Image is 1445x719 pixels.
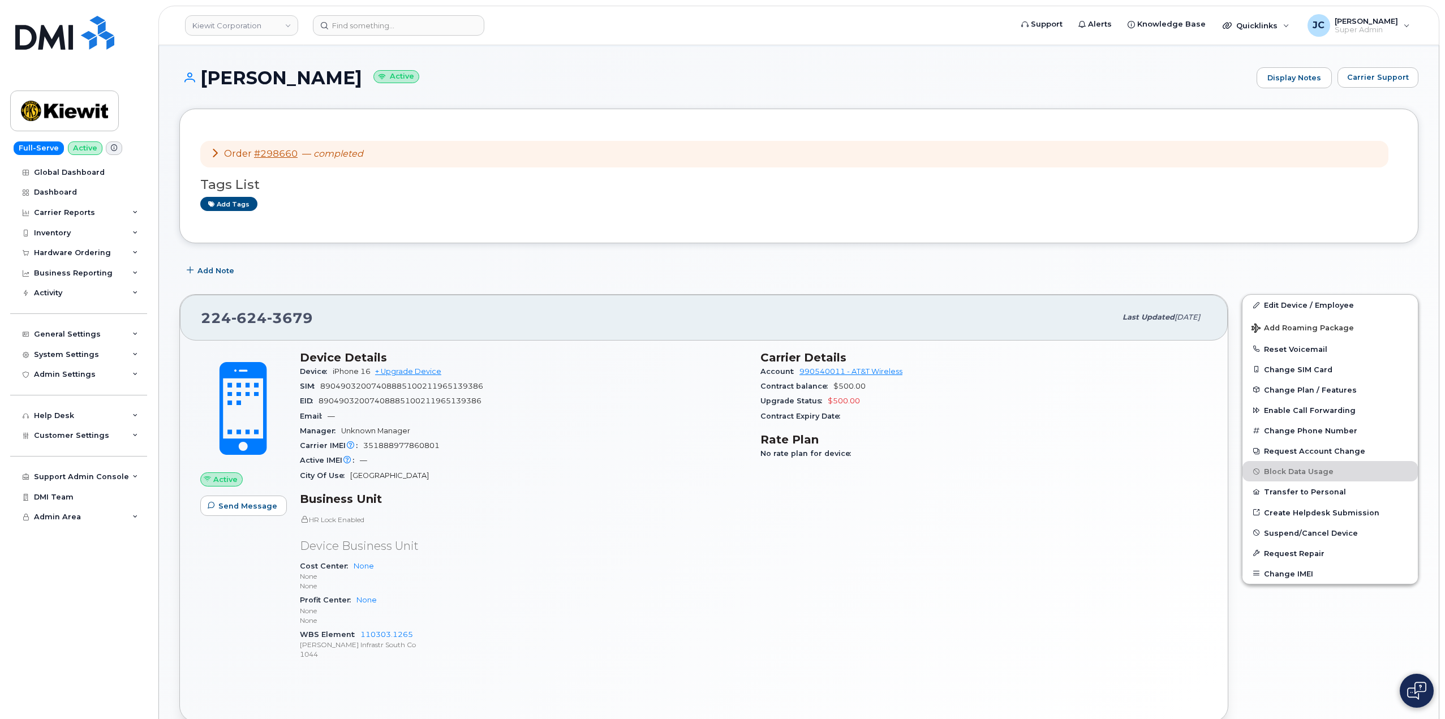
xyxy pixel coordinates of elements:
[185,15,298,36] a: Kiewit Corporation
[300,441,363,450] span: Carrier IMEI
[200,178,1397,192] h3: Tags List
[1242,400,1418,420] button: Enable Call Forwarding
[179,260,244,281] button: Add Note
[1264,528,1358,537] span: Suspend/Cancel Device
[1242,316,1418,339] button: Add Roaming Package
[254,148,298,159] a: #298660
[300,538,747,554] p: Device Business Unit
[1300,14,1418,37] div: Jene Cook
[300,596,356,604] span: Profit Center
[333,367,371,376] span: iPhone 16
[197,265,234,276] span: Add Note
[350,471,429,480] span: [GEOGRAPHIC_DATA]
[1242,502,1418,523] a: Create Helpdesk Submission
[1257,67,1332,89] a: Display Notes
[300,649,747,659] p: 1044
[1070,13,1120,36] a: Alerts
[828,397,860,405] span: $500.00
[799,367,902,376] a: 990540011 - AT&T Wireless
[300,571,747,581] p: None
[1242,461,1418,481] button: Block Data Usage
[1407,682,1426,700] img: Open chat
[760,382,833,390] span: Contract balance
[300,606,747,615] p: None
[360,630,413,639] a: 110303.1265
[1236,21,1278,30] span: Quicklinks
[1242,441,1418,461] button: Request Account Change
[302,148,363,159] span: —
[1123,313,1175,321] span: Last updated
[300,427,341,435] span: Manager
[300,351,747,364] h3: Device Details
[341,427,410,435] span: Unknown Manager
[300,515,747,524] p: HR Lock Enabled
[267,309,313,326] span: 3679
[300,456,360,464] span: Active IMEI
[1242,295,1418,315] a: Edit Device / Employee
[1347,72,1409,83] span: Carrier Support
[356,596,377,604] a: None
[179,68,1251,88] h1: [PERSON_NAME]
[1335,25,1398,35] span: Super Admin
[760,351,1207,364] h3: Carrier Details
[363,441,440,450] span: 351888977860801
[224,148,252,159] span: Order
[1120,13,1214,36] a: Knowledge Base
[313,148,363,159] em: completed
[300,630,360,639] span: WBS Element
[1252,324,1354,334] span: Add Roaming Package
[218,501,277,511] span: Send Message
[760,367,799,376] span: Account
[300,640,747,649] p: [PERSON_NAME] Infrastr South Co
[1242,563,1418,584] button: Change IMEI
[1242,543,1418,563] button: Request Repair
[354,562,374,570] a: None
[1335,16,1398,25] span: [PERSON_NAME]
[1242,339,1418,359] button: Reset Voicemail
[319,397,481,405] span: 89049032007408885100211965139386
[300,397,319,405] span: EID
[1088,19,1112,30] span: Alerts
[1137,19,1206,30] span: Knowledge Base
[360,456,367,464] span: —
[1264,385,1357,394] span: Change Plan / Features
[300,412,328,420] span: Email
[373,70,419,83] small: Active
[313,15,484,36] input: Find something...
[760,433,1207,446] h3: Rate Plan
[1242,420,1418,441] button: Change Phone Number
[201,309,313,326] span: 224
[320,382,483,390] span: 89049032007408885100211965139386
[1242,380,1418,400] button: Change Plan / Features
[1242,481,1418,502] button: Transfer to Personal
[1215,14,1297,37] div: Quicklinks
[213,474,238,485] span: Active
[1013,13,1070,36] a: Support
[328,412,335,420] span: —
[300,581,747,591] p: None
[1264,406,1356,415] span: Enable Call Forwarding
[300,562,354,570] span: Cost Center
[1313,19,1324,32] span: JC
[760,449,857,458] span: No rate plan for device
[760,412,846,420] span: Contract Expiry Date
[200,197,257,211] a: Add tags
[833,382,866,390] span: $500.00
[1338,67,1418,88] button: Carrier Support
[1031,19,1063,30] span: Support
[300,492,747,506] h3: Business Unit
[375,367,441,376] a: + Upgrade Device
[300,367,333,376] span: Device
[1175,313,1200,321] span: [DATE]
[300,615,747,625] p: None
[760,397,828,405] span: Upgrade Status
[1242,359,1418,380] button: Change SIM Card
[300,382,320,390] span: SIM
[231,309,267,326] span: 624
[1242,523,1418,543] button: Suspend/Cancel Device
[300,471,350,480] span: City Of Use
[200,496,287,516] button: Send Message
